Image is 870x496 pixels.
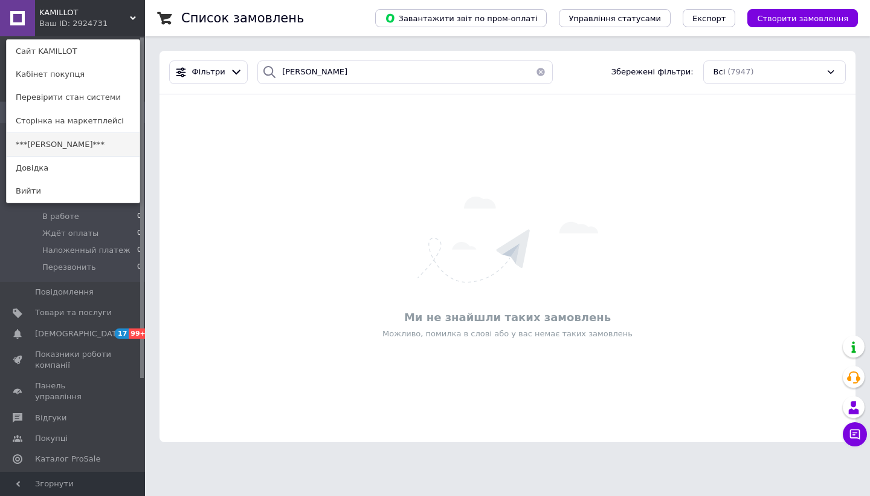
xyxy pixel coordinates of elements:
[35,287,94,298] span: Повідомлення
[843,422,867,446] button: Чат з покупцем
[7,86,140,109] a: Перевірити стан системи
[181,11,304,25] h1: Список замовлень
[7,180,140,203] a: Вийти
[7,63,140,86] a: Кабінет покупця
[35,454,100,465] span: Каталог ProSale
[35,433,68,444] span: Покупці
[375,9,547,27] button: Завантажити звіт по пром-оплаті
[137,245,141,256] span: 0
[35,349,112,371] span: Показники роботи компанії
[42,211,79,222] span: В работе
[137,262,141,273] span: 0
[257,60,553,84] input: Пошук за номером замовлення, ПІБ покупця, номером телефону, Email, номером накладної
[529,60,553,84] button: Очистить
[559,9,671,27] button: Управління статусами
[137,211,141,222] span: 0
[192,67,225,78] span: Фільтри
[42,228,98,239] span: Ждёт оплаты
[166,328,849,339] div: Можливо, помилка в слові або у вас немає таких замовлень
[683,9,736,27] button: Експорт
[692,14,726,23] span: Експорт
[35,307,112,318] span: Товари та послуги
[735,13,858,22] a: Створити замовлення
[35,413,66,423] span: Відгуки
[129,328,149,339] span: 99+
[611,67,694,78] span: Збережені фільтри:
[569,14,661,23] span: Управління статусами
[39,18,90,29] div: Ваш ID: 2924731
[757,14,848,23] span: Створити замовлення
[35,328,124,339] span: [DEMOGRAPHIC_DATA]
[714,67,726,78] span: Всі
[727,67,753,76] span: (7947)
[42,245,130,256] span: Наложенный платеж
[385,13,537,24] span: Завантажити звіт по пром-оплаті
[7,40,140,63] a: Сайт KAMILLOT
[747,9,858,27] button: Створити замовлення
[166,310,849,325] div: Ми не знайшли таких замовлень
[7,157,140,180] a: Довідка
[35,380,112,402] span: Панель управління
[7,109,140,132] a: Сторінка на маркетплейсі
[39,7,130,18] span: KAMILLOT
[417,197,598,282] img: Нічого не знайдено
[42,262,96,273] span: Перезвонить
[137,228,141,239] span: 0
[115,328,129,339] span: 17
